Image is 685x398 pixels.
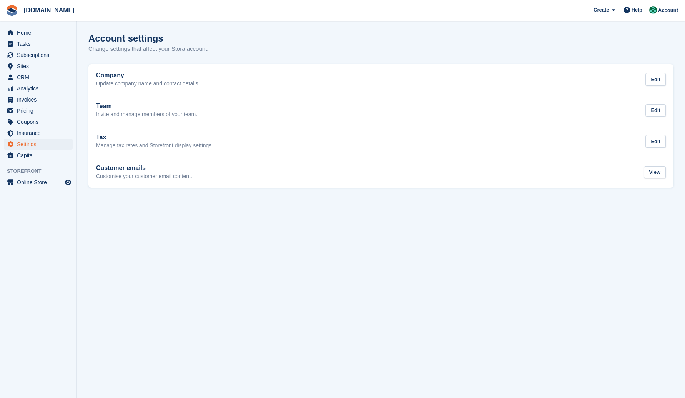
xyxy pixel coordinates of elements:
[645,104,666,117] div: Edit
[96,165,192,172] h2: Customer emails
[96,103,197,110] h2: Team
[17,128,63,138] span: Insurance
[4,94,73,105] a: menu
[17,105,63,116] span: Pricing
[17,72,63,83] span: CRM
[4,38,73,49] a: menu
[4,27,73,38] a: menu
[17,38,63,49] span: Tasks
[658,7,678,14] span: Account
[63,178,73,187] a: Preview store
[4,83,73,94] a: menu
[4,128,73,138] a: menu
[4,72,73,83] a: menu
[645,135,666,148] div: Edit
[17,83,63,94] span: Analytics
[88,45,208,53] p: Change settings that affect your Stora account.
[644,166,666,179] div: View
[17,150,63,161] span: Capital
[96,72,200,79] h2: Company
[4,105,73,116] a: menu
[96,142,213,149] p: Manage tax rates and Storefront display settings.
[96,173,192,180] p: Customise your customer email content.
[88,126,673,157] a: Tax Manage tax rates and Storefront display settings. Edit
[96,134,213,141] h2: Tax
[7,167,76,175] span: Storefront
[649,6,657,14] img: Steven Kendall
[594,6,609,14] span: Create
[88,64,673,95] a: Company Update company name and contact details. Edit
[17,94,63,105] span: Invoices
[4,61,73,72] a: menu
[4,150,73,161] a: menu
[645,73,666,86] div: Edit
[88,33,163,43] h1: Account settings
[4,139,73,150] a: menu
[96,111,197,118] p: Invite and manage members of your team.
[88,95,673,126] a: Team Invite and manage members of your team. Edit
[632,6,642,14] span: Help
[17,27,63,38] span: Home
[17,177,63,188] span: Online Store
[4,117,73,127] a: menu
[4,177,73,188] a: menu
[88,157,673,188] a: Customer emails Customise your customer email content. View
[17,117,63,127] span: Coupons
[6,5,18,16] img: stora-icon-8386f47178a22dfd0bd8f6a31ec36ba5ce8667c1dd55bd0f319d3a0aa187defe.svg
[4,50,73,60] a: menu
[96,80,200,87] p: Update company name and contact details.
[21,4,78,17] a: [DOMAIN_NAME]
[17,139,63,150] span: Settings
[17,61,63,72] span: Sites
[17,50,63,60] span: Subscriptions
